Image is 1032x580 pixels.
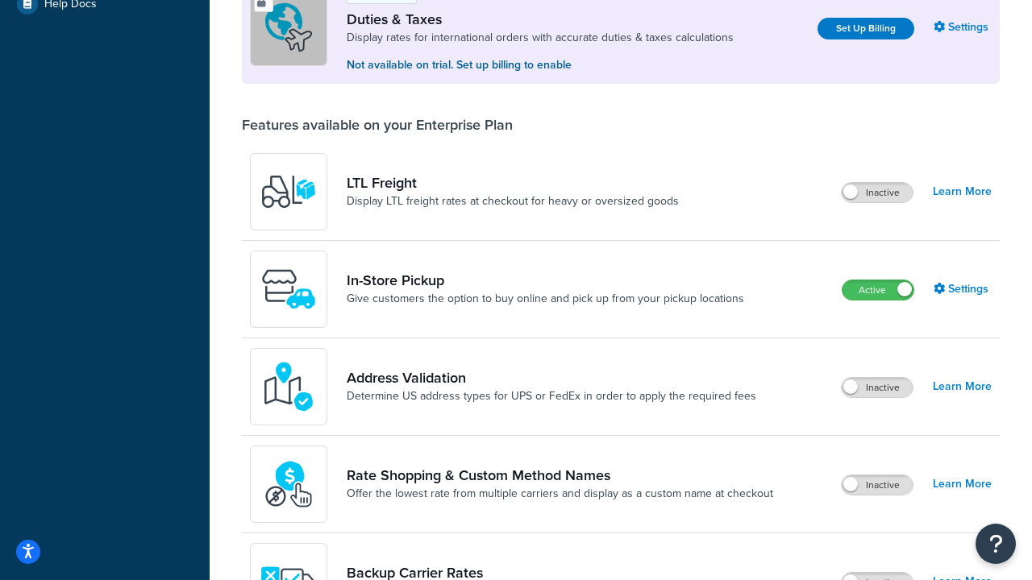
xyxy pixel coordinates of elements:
[260,456,317,512] img: icon-duo-feat-rate-shopping-ecdd8bed.png
[347,174,679,192] a: LTL Freight
[933,375,992,398] a: Learn More
[933,473,992,495] a: Learn More
[347,369,756,387] a: Address Validation
[934,16,992,39] a: Settings
[347,486,773,502] a: Offer the lowest rate from multiple carriers and display as a custom name at checkout
[933,180,992,203] a: Learn More
[934,278,992,300] a: Settings
[347,10,734,28] a: Duties & Taxes
[347,271,744,289] a: In-Store Pickup
[242,116,513,134] div: Features available on your Enterprise Plan
[818,18,914,39] a: Set Up Billing
[347,466,773,484] a: Rate Shopping & Custom Method Names
[347,291,744,307] a: Give customers the option to buy online and pick up from your pickup locations
[843,280,913,300] label: Active
[347,56,734,74] p: Not available on trial. Set up billing to enable
[260,164,317,220] img: y79ZsPf0fXUFUhFXDzUgf+ktZg5F2+ohG75+v3d2s1D9TjoU8PiyCIluIjV41seZevKCRuEjTPPOKHJsQcmKCXGdfprl3L4q7...
[976,524,1016,564] button: Open Resource Center
[260,261,317,317] img: wfgcfpwTIucLEAAAAASUVORK5CYII=
[842,475,913,495] label: Inactive
[347,30,734,46] a: Display rates for international orders with accurate duties & taxes calculations
[842,183,913,202] label: Inactive
[260,358,317,415] img: kIG8fy0lQAAAABJRU5ErkJggg==
[842,378,913,397] label: Inactive
[347,193,679,209] a: Display LTL freight rates at checkout for heavy or oversized goods
[347,388,756,404] a: Determine US address types for UPS or FedEx in order to apply the required fees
